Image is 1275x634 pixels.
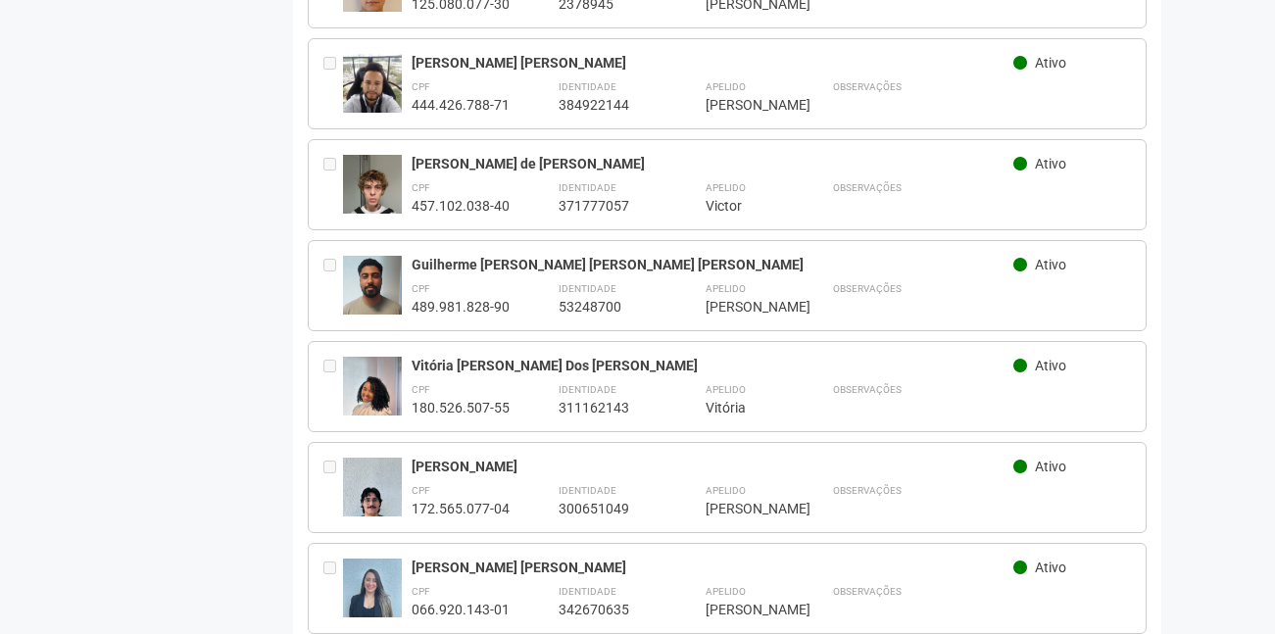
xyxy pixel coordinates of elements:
[559,586,616,597] strong: Identidade
[706,96,784,114] div: [PERSON_NAME]
[343,256,402,365] img: user.jpg
[323,155,343,215] div: Entre em contato com a Aministração para solicitar o cancelamento ou 2a via
[412,384,430,395] strong: CPF
[412,256,1014,273] div: Guilherme [PERSON_NAME] [PERSON_NAME] [PERSON_NAME]
[706,500,784,517] div: [PERSON_NAME]
[833,485,902,496] strong: Observações
[559,384,616,395] strong: Identidade
[412,197,510,215] div: 457.102.038-40
[706,298,784,316] div: [PERSON_NAME]
[1035,560,1066,575] span: Ativo
[559,197,657,215] div: 371777057
[706,81,746,92] strong: Apelido
[706,601,784,618] div: [PERSON_NAME]
[1035,156,1066,171] span: Ativo
[833,384,902,395] strong: Observações
[559,399,657,416] div: 311162143
[412,182,430,193] strong: CPF
[833,586,902,597] strong: Observações
[833,81,902,92] strong: Observações
[343,357,402,435] img: user.jpg
[343,54,402,113] img: user.jpg
[323,357,343,416] div: Entre em contato com a Aministração para solicitar o cancelamento ou 2a via
[412,399,510,416] div: 180.526.507-55
[706,586,746,597] strong: Apelido
[706,485,746,496] strong: Apelido
[412,586,430,597] strong: CPF
[1035,55,1066,71] span: Ativo
[343,458,402,536] img: user.jpg
[412,298,510,316] div: 489.981.828-90
[323,458,343,517] div: Entre em contato com a Aministração para solicitar o cancelamento ou 2a via
[412,155,1014,172] div: [PERSON_NAME] de [PERSON_NAME]
[559,500,657,517] div: 300651049
[706,283,746,294] strong: Apelido
[412,485,430,496] strong: CPF
[706,399,784,416] div: Vitória
[343,155,402,233] img: user.jpg
[1035,257,1066,272] span: Ativo
[1035,459,1066,474] span: Ativo
[559,601,657,618] div: 342670635
[412,601,510,618] div: 066.920.143-01
[412,559,1014,576] div: [PERSON_NAME] [PERSON_NAME]
[706,197,784,215] div: Victor
[412,54,1014,72] div: [PERSON_NAME] [PERSON_NAME]
[559,81,616,92] strong: Identidade
[412,357,1014,374] div: Vitória [PERSON_NAME] Dos [PERSON_NAME]
[833,283,902,294] strong: Observações
[559,485,616,496] strong: Identidade
[412,283,430,294] strong: CPF
[323,559,343,618] div: Entre em contato com a Aministração para solicitar o cancelamento ou 2a via
[412,81,430,92] strong: CPF
[1035,358,1066,373] span: Ativo
[412,500,510,517] div: 172.565.077-04
[559,96,657,114] div: 384922144
[706,182,746,193] strong: Apelido
[706,384,746,395] strong: Apelido
[412,458,1014,475] div: [PERSON_NAME]
[833,182,902,193] strong: Observações
[412,96,510,114] div: 444.426.788-71
[559,298,657,316] div: 53248700
[559,283,616,294] strong: Identidade
[323,54,343,114] div: Entre em contato com a Aministração para solicitar o cancelamento ou 2a via
[559,182,616,193] strong: Identidade
[323,256,343,316] div: Entre em contato com a Aministração para solicitar o cancelamento ou 2a via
